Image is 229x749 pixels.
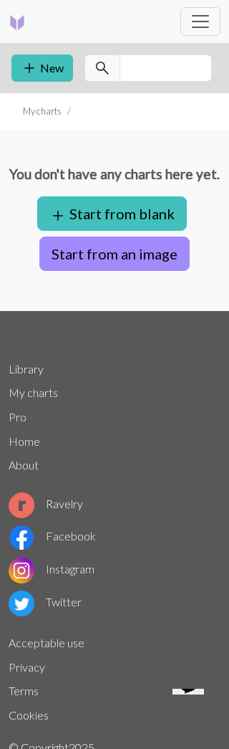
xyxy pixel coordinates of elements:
[9,684,39,697] a: Terms
[9,386,58,399] a: My charts
[180,7,220,36] button: Toggle navigation
[9,636,84,649] a: Acceptable use
[9,362,44,376] a: Library
[9,529,96,543] a: Facebook
[9,434,40,448] a: Home
[9,558,34,583] img: Instagram logo
[21,58,38,78] span: add
[9,497,83,510] a: Ravelry
[9,595,82,609] a: Twitter
[39,237,190,271] button: Start from an image
[9,562,94,576] a: Instagram
[9,591,34,616] img: Twitter logo
[34,245,195,259] a: Start from an image
[9,660,45,674] a: Privacy
[11,54,73,82] button: New
[23,105,62,118] li: My charts
[37,196,187,231] button: Start from blank
[9,410,26,424] a: Pro
[49,206,67,226] span: add
[9,525,34,550] img: Facebook logo
[94,58,111,78] span: search
[9,708,49,722] a: Cookies
[9,458,39,472] a: About
[167,689,215,735] iframe: chat widget
[9,492,34,518] img: Ravelry logo
[9,14,26,31] img: Logo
